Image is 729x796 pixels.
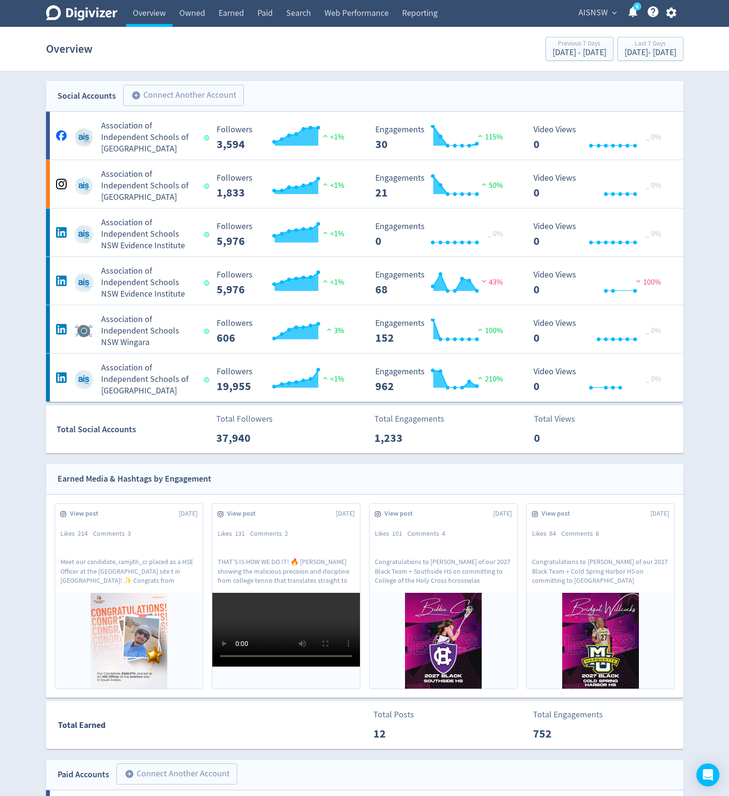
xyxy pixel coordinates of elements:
[370,270,514,296] svg: Engagements 68
[55,504,203,689] a: View post[DATE]Likes214Comments3Meet our candidate, ramjith_cr placed as a HSE Officer at the [GE...
[545,37,613,61] button: Previous 7 Days[DATE] - [DATE]
[370,504,517,689] a: View post[DATE]Likes101Comments4Congratulations to [PERSON_NAME] of our 2027 Black Team + Southsi...
[285,529,288,538] span: 2
[321,181,344,190] span: <1%
[46,208,683,256] a: Association of Independent Schools NSW Evidence Institute undefinedAssociation of Independent Sch...
[78,529,88,538] span: 214
[542,509,575,519] span: View post
[212,125,356,150] svg: Followers 3,594
[534,413,589,426] p: Total Views
[324,326,344,335] span: 3%
[634,277,643,285] img: negative-performance.svg
[532,529,561,539] div: Likes
[579,5,608,21] span: AISNSW
[475,132,485,139] img: positive-performance.svg
[218,529,250,539] div: Likes
[60,529,93,539] div: Likes
[101,314,196,348] h5: Association of Independent Schools NSW Wingara
[116,86,244,106] a: Connect Another Account
[216,413,273,426] p: Total Followers
[46,701,683,749] a: Total EarnedTotal Posts12Total Engagements752
[475,326,503,335] span: 100%
[529,222,672,247] svg: Video Views 0
[216,429,271,447] p: 37,940
[101,362,196,397] h5: Association of Independent Schools of [GEOGRAPHIC_DATA]
[479,181,489,188] img: positive-performance.svg
[529,367,672,392] svg: Video Views 0
[321,132,330,139] img: positive-performance.svg
[336,509,355,519] span: [DATE]
[479,277,503,287] span: 43%
[553,40,606,48] div: Previous 7 Days
[534,429,589,447] p: 0
[321,277,330,285] img: positive-performance.svg
[479,277,489,285] img: negative-performance.svg
[532,557,669,584] p: Congratulations to [PERSON_NAME] of our 2027 Black Team + Cold Spring Harbor HS on committing to ...
[475,374,485,381] img: positive-performance.svg
[549,529,556,538] span: 84
[384,509,418,519] span: View post
[74,128,93,147] img: Association of Independent Schools of NSW undefined
[58,89,116,103] div: Social Accounts
[493,509,512,519] span: [DATE]
[696,763,719,786] div: Open Intercom Messenger
[46,354,683,402] a: Association of Independent Schools of NSW undefinedAssociation of Independent Schools of [GEOGRAP...
[596,529,599,538] span: 6
[74,370,93,389] img: Association of Independent Schools of NSW undefined
[212,319,356,344] svg: Followers 606
[324,326,334,333] img: positive-performance.svg
[475,326,485,333] img: positive-performance.svg
[479,181,503,190] span: 50%
[374,429,429,447] p: 1,233
[74,273,93,292] img: Association of Independent Schools NSW Evidence Institute undefined
[375,557,512,584] p: Congratulations to [PERSON_NAME] of our 2027 Black Team + Southside HS on committing to College o...
[321,374,330,381] img: positive-performance.svg
[646,326,661,335] span: _ 0%
[101,217,196,252] h5: Association of Independent Schools NSW Evidence Institute
[46,718,365,732] div: Total Earned
[109,765,237,784] a: Connect Another Account
[553,48,606,57] div: [DATE] - [DATE]
[212,270,356,296] svg: Followers 5,976
[235,529,245,538] span: 131
[527,504,674,689] a: View post[DATE]Likes84Comments6Congratulations to [PERSON_NAME] of our 2027 Black Team + Cold Spr...
[634,277,661,287] span: 100%
[370,125,514,150] svg: Engagements 30
[321,181,330,188] img: positive-performance.svg
[646,229,661,239] span: _ 0%
[101,169,196,203] h5: Association of Independent Schools of [GEOGRAPHIC_DATA]
[321,229,330,236] img: positive-performance.svg
[74,322,93,341] img: Association of Independent Schools NSW Wingara undefined
[204,184,212,189] span: Data last synced: 1 Oct 2025, 8:02pm (AEST)
[204,377,212,382] span: Data last synced: 1 Oct 2025, 9:02pm (AEST)
[250,529,293,539] div: Comments
[212,173,356,199] svg: Followers 1,833
[46,257,683,305] a: Association of Independent Schools NSW Evidence Institute undefinedAssociation of Independent Sch...
[204,280,212,286] span: Data last synced: 1 Oct 2025, 9:02pm (AEST)
[475,132,503,142] span: 115%
[46,305,683,353] a: Association of Independent Schools NSW Wingara undefinedAssociation of Independent Schools NSW Wi...
[370,367,514,392] svg: Engagements 962
[212,222,356,247] svg: Followers 5,976
[204,135,212,140] span: Data last synced: 1 Oct 2025, 8:02pm (AEST)
[625,48,676,57] div: [DATE] - [DATE]
[46,112,683,160] a: Association of Independent Schools of NSW undefinedAssociation of Independent Schools of [GEOGRAP...
[625,40,676,48] div: Last 7 Days
[374,413,444,426] p: Total Engagements
[179,509,197,519] span: [DATE]
[212,367,356,392] svg: Followers 19,955
[636,3,638,10] text: 5
[58,768,109,782] div: Paid Accounts
[101,265,196,300] h5: Association of Independent Schools NSW Evidence Institute
[321,229,344,239] span: <1%
[212,504,360,689] a: View post[DATE]Likes131Comments2THAT’S IS HOW WE DO IT! 🔥 [PERSON_NAME] showing the malicious pre...
[575,5,619,21] button: AISNSW
[533,708,603,721] p: Total Engagements
[321,374,344,384] span: <1%
[646,374,661,384] span: _ 0%
[561,529,604,539] div: Comments
[321,132,344,142] span: <1%
[131,91,141,100] span: add_circle
[93,529,136,539] div: Comments
[373,708,428,721] p: Total Posts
